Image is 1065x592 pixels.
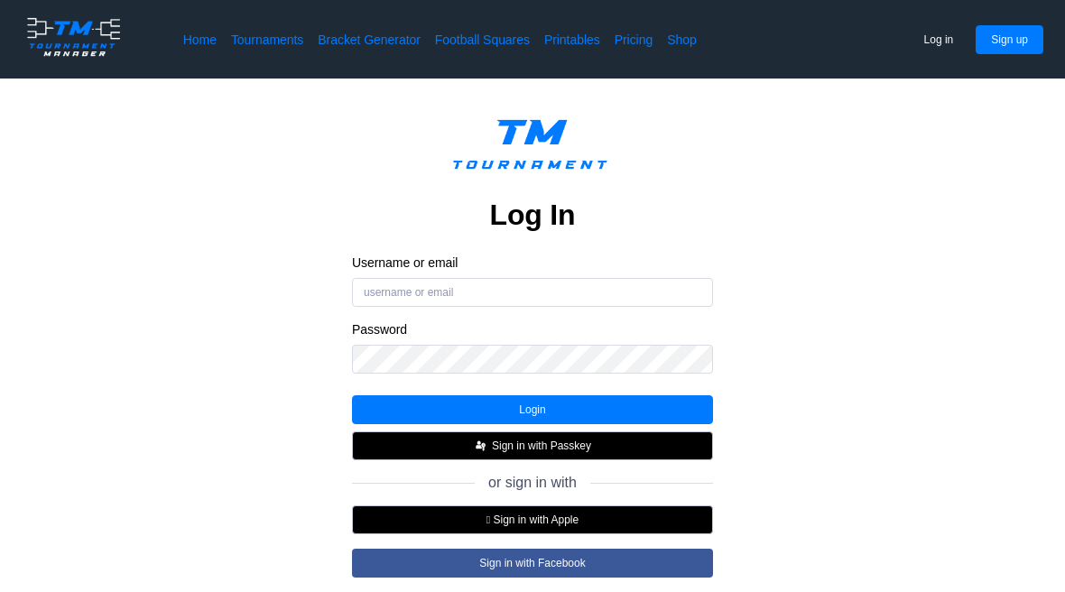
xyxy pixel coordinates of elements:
[615,31,653,49] a: Pricing
[352,431,713,460] button: Sign in with Passkey
[544,31,600,49] a: Printables
[183,31,217,49] a: Home
[474,439,488,453] img: FIDO_Passkey_mark_A_white.b30a49376ae8d2d8495b153dc42f1869.svg
[231,31,303,49] a: Tournaments
[490,197,576,233] h2: Log In
[22,14,125,60] img: logo.ffa97a18e3bf2c7d.png
[318,31,421,49] a: Bracket Generator
[352,395,713,424] button: Login
[352,549,713,578] button: Sign in with Facebook
[352,505,713,534] button:  Sign in with Apple
[976,25,1043,54] button: Sign up
[439,107,626,190] img: logo.ffa97a18e3bf2c7d.png
[352,321,713,338] label: Password
[352,254,713,271] label: Username or email
[488,475,577,491] span: or sign in with
[909,25,969,54] button: Log in
[352,278,713,307] input: username or email
[667,31,697,49] a: Shop
[435,31,530,49] a: Football Squares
